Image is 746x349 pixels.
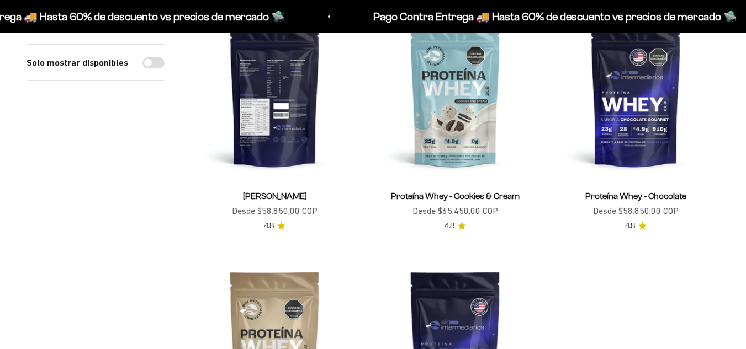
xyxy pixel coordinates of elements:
span: 4.8 [625,220,635,232]
sale-price: Desde $65.450,00 COP [412,204,498,218]
sale-price: Desde $58.850,00 COP [232,204,318,218]
a: 4.84.8 de 5.0 estrellas [625,220,647,232]
a: [PERSON_NAME] [243,191,307,201]
a: 4.84.8 de 5.0 estrellas [445,220,466,232]
span: 4.8 [264,220,274,232]
p: Pago Contra Entrega 🚚 Hasta 60% de descuento vs precios de mercado 🛸 [372,8,736,25]
a: Proteína Whey - Chocolate [585,191,686,201]
img: Proteína Whey - Vainilla [191,11,358,178]
a: 4.84.8 de 5.0 estrellas [264,220,285,232]
span: 4.8 [445,220,454,232]
sale-price: Desde $58.850,00 COP [593,204,679,218]
label: Solo mostrar disponibles [27,56,128,70]
a: Proteína Whey - Cookies & Cream [391,191,520,201]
